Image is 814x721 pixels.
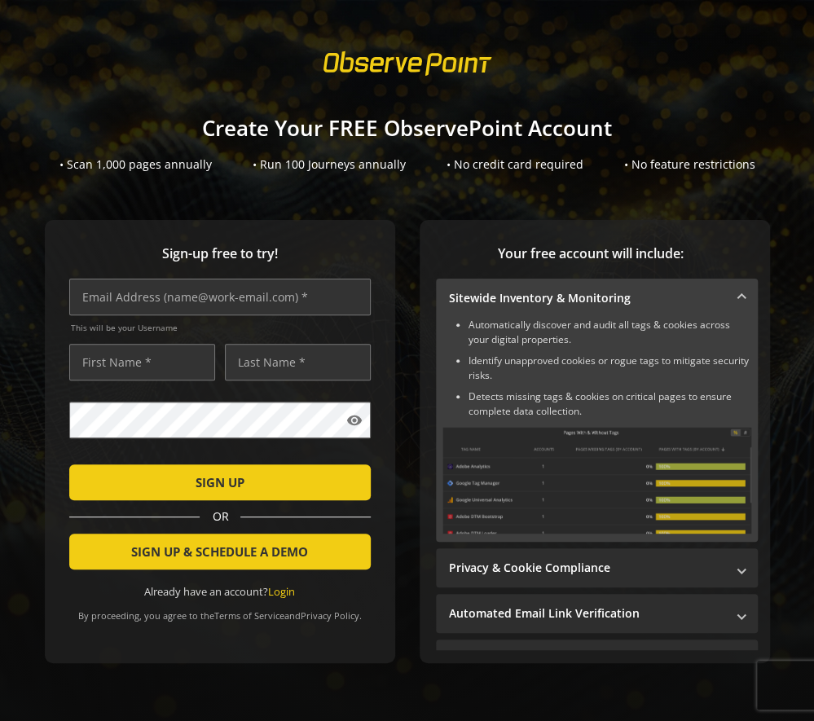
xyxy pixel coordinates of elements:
[469,318,751,347] li: Automatically discover and audit all tags & cookies across your digital properties.
[225,344,371,380] input: Last Name *
[436,548,758,587] mat-expansion-panel-header: Privacy & Cookie Compliance
[253,156,406,173] div: • Run 100 Journeys annually
[213,508,229,525] span: OR
[69,534,371,569] button: SIGN UP & SCHEDULE A DEMO
[442,427,751,534] img: Sitewide Inventory & Monitoring
[69,244,371,263] span: Sign-up free to try!
[69,599,371,622] div: By proceeding, you agree to the and .
[69,584,371,600] div: Already have an account?
[71,322,371,333] span: This will be your Username
[346,412,363,429] mat-icon: visibility
[268,584,295,599] a: Login
[469,389,751,419] li: Detects missing tags & cookies on critical pages to ensure complete data collection.
[59,156,212,173] div: • Scan 1,000 pages annually
[449,605,725,622] mat-panel-title: Automated Email Link Verification
[301,609,359,622] a: Privacy Policy
[69,464,371,500] button: SIGN UP
[436,318,758,542] div: Sitewide Inventory & Monitoring
[196,468,244,497] span: SIGN UP
[131,537,308,566] span: SIGN UP & SCHEDULE A DEMO
[69,344,215,380] input: First Name *
[624,156,755,173] div: • No feature restrictions
[436,640,758,679] mat-expansion-panel-header: Performance Monitoring with Web Vitals
[447,156,583,173] div: • No credit card required
[436,594,758,633] mat-expansion-panel-header: Automated Email Link Verification
[436,279,758,318] mat-expansion-panel-header: Sitewide Inventory & Monitoring
[449,560,725,576] mat-panel-title: Privacy & Cookie Compliance
[214,609,284,622] a: Terms of Service
[469,354,751,383] li: Identify unapproved cookies or rogue tags to mitigate security risks.
[436,244,746,263] span: Your free account will include:
[449,290,725,306] mat-panel-title: Sitewide Inventory & Monitoring
[69,279,371,315] input: Email Address (name@work-email.com) *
